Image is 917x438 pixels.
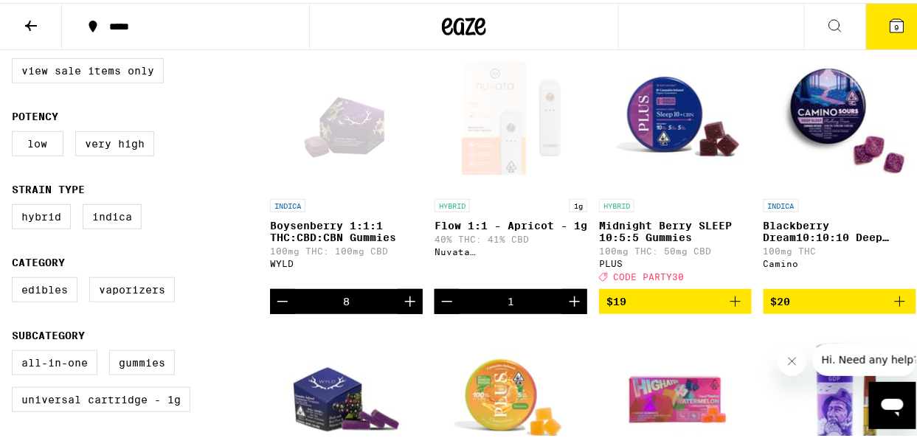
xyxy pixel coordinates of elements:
[778,344,807,373] iframe: Close message
[270,286,295,311] button: Decrement
[270,243,423,253] p: 100mg THC: 100mg CBD
[606,293,626,305] span: $19
[12,181,85,192] legend: Strain Type
[12,327,85,338] legend: Subcategory
[109,347,175,372] label: Gummies
[613,269,684,279] span: CODE PARTY30
[599,256,752,265] div: PLUS
[599,286,752,311] button: Add to bag
[599,41,752,286] a: Open page for Midnight Berry SLEEP 10:5:5 Gummies from PLUS
[75,128,154,153] label: Very High
[764,256,916,265] div: Camino
[83,201,142,226] label: Indica
[435,41,587,286] a: Open page for Flow 1:1 - Apricot - 1g from Nuvata (CA)
[12,384,190,409] label: Universal Cartridge - 1g
[508,293,514,305] div: 1
[895,20,899,29] span: 9
[12,201,71,226] label: Hybrid
[599,196,634,209] p: HYBRID
[9,10,106,22] span: Hi. Need any help?
[435,286,460,311] button: Decrement
[764,217,916,240] p: Blackberry Dream10:10:10 Deep Sleep Gummies
[599,217,752,240] p: Midnight Berry SLEEP 10:5:5 Gummies
[12,347,97,372] label: All-In-One
[12,254,65,265] legend: Category
[435,244,587,254] div: Nuvata ([GEOGRAPHIC_DATA])
[764,243,916,253] p: 100mg THC
[764,196,799,209] p: INDICA
[767,41,914,189] img: Camino - Blackberry Dream10:10:10 Deep Sleep Gummies
[270,196,305,209] p: INDICA
[435,232,587,241] p: 40% THC: 41% CBD
[602,41,750,189] img: PLUS - Midnight Berry SLEEP 10:5:5 Gummies
[270,217,423,240] p: Boysenberry 1:1:1 THC:CBD:CBN Gummies
[270,256,423,265] div: WYLD
[343,293,350,305] div: 8
[764,41,916,286] a: Open page for Blackberry Dream10:10:10 Deep Sleep Gummies from Camino
[435,196,470,209] p: HYBRID
[89,274,175,299] label: Vaporizers
[398,286,423,311] button: Increment
[599,243,752,253] p: 100mg THC: 50mg CBD
[869,379,916,426] iframe: Button to launch messaging window
[764,286,916,311] button: Add to bag
[813,341,916,373] iframe: Message from company
[12,108,58,119] legend: Potency
[570,196,587,209] p: 1g
[435,217,587,229] p: Flow 1:1 - Apricot - 1g
[270,41,423,286] a: Open page for Boysenberry 1:1:1 THC:CBD:CBN Gummies from WYLD
[12,128,63,153] label: Low
[562,286,587,311] button: Increment
[771,293,791,305] span: $20
[12,55,164,80] label: View Sale Items Only
[12,274,77,299] label: Edibles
